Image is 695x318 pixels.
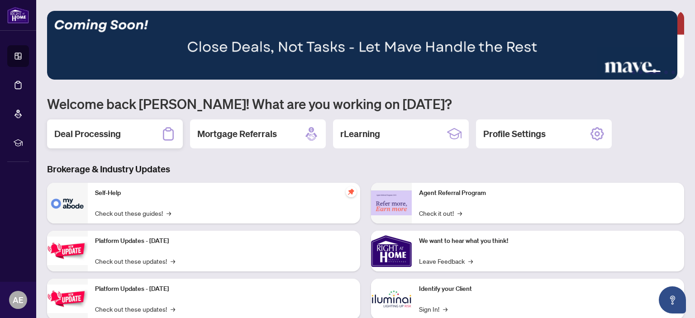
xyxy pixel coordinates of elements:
[346,186,357,197] span: pushpin
[671,71,675,74] button: 5
[639,71,643,74] button: 2
[47,11,677,80] img: Slide 2
[457,208,462,218] span: →
[54,128,121,140] h2: Deal Processing
[443,304,447,314] span: →
[419,284,677,294] p: Identify your Client
[95,236,353,246] p: Platform Updates - [DATE]
[7,7,29,24] img: logo
[483,128,546,140] h2: Profile Settings
[13,294,24,306] span: AE
[47,95,684,112] h1: Welcome back [PERSON_NAME]! What are you working on [DATE]?
[340,128,380,140] h2: rLearning
[419,256,473,266] a: Leave Feedback→
[646,71,661,74] button: 3
[47,163,684,176] h3: Brokerage & Industry Updates
[468,256,473,266] span: →
[95,304,175,314] a: Check out these updates!→
[664,71,668,74] button: 4
[171,256,175,266] span: →
[167,208,171,218] span: →
[632,71,635,74] button: 1
[47,237,88,265] img: Platform Updates - July 21, 2025
[95,188,353,198] p: Self-Help
[171,304,175,314] span: →
[419,188,677,198] p: Agent Referral Program
[371,190,412,215] img: Agent Referral Program
[95,208,171,218] a: Check out these guides!→
[95,256,175,266] a: Check out these updates!→
[197,128,277,140] h2: Mortgage Referrals
[419,208,462,218] a: Check it out!→
[95,284,353,294] p: Platform Updates - [DATE]
[47,285,88,313] img: Platform Updates - July 8, 2025
[371,231,412,271] img: We want to hear what you think!
[419,236,677,246] p: We want to hear what you think!
[659,286,686,313] button: Open asap
[47,183,88,223] img: Self-Help
[419,304,447,314] a: Sign In!→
